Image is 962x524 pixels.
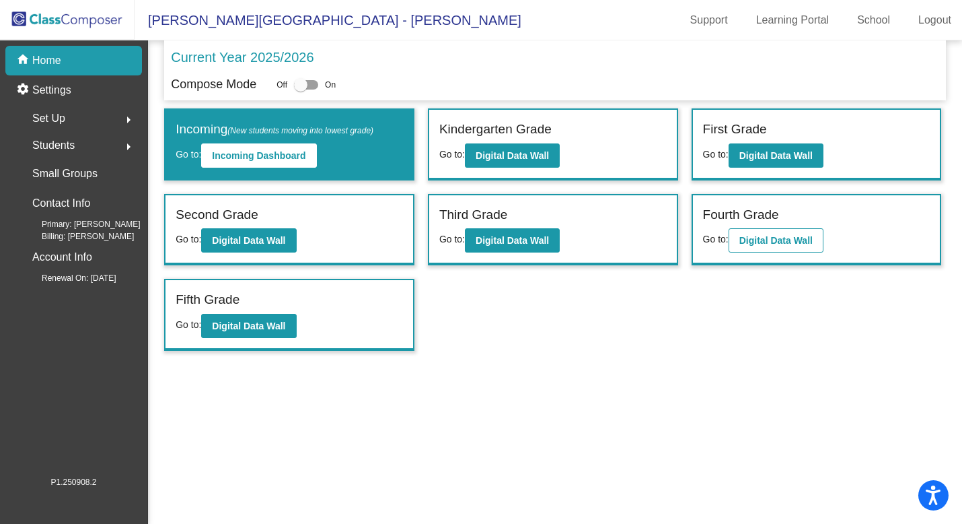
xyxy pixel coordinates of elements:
[201,143,316,168] button: Incoming Dashboard
[439,234,465,244] span: Go to:
[212,150,305,161] b: Incoming Dashboard
[476,150,549,161] b: Digital Data Wall
[201,314,296,338] button: Digital Data Wall
[32,109,65,128] span: Set Up
[227,126,373,135] span: (New students moving into lowest grade)
[908,9,962,31] a: Logout
[439,205,507,225] label: Third Grade
[171,75,256,94] p: Compose Mode
[176,120,373,139] label: Incoming
[20,272,116,284] span: Renewal On: [DATE]
[120,139,137,155] mat-icon: arrow_right
[176,319,201,330] span: Go to:
[176,234,201,244] span: Go to:
[16,53,32,69] mat-icon: home
[20,230,134,242] span: Billing: [PERSON_NAME]
[745,9,840,31] a: Learning Portal
[739,150,813,161] b: Digital Data Wall
[32,248,92,267] p: Account Info
[276,79,287,91] span: Off
[729,143,823,168] button: Digital Data Wall
[32,136,75,155] span: Students
[20,218,141,230] span: Primary: [PERSON_NAME]
[32,82,71,98] p: Settings
[846,9,901,31] a: School
[176,205,258,225] label: Second Grade
[703,234,729,244] span: Go to:
[176,149,201,160] span: Go to:
[201,228,296,253] button: Digital Data Wall
[439,120,552,139] label: Kindergarten Grade
[703,205,779,225] label: Fourth Grade
[703,120,767,139] label: First Grade
[32,53,61,69] p: Home
[120,112,137,128] mat-icon: arrow_right
[212,235,285,246] b: Digital Data Wall
[476,235,549,246] b: Digital Data Wall
[32,194,90,213] p: Contact Info
[16,82,32,98] mat-icon: settings
[325,79,336,91] span: On
[739,235,813,246] b: Digital Data Wall
[32,164,98,183] p: Small Groups
[465,228,560,253] button: Digital Data Wall
[176,290,239,310] label: Fifth Grade
[729,228,823,253] button: Digital Data Wall
[135,9,521,31] span: [PERSON_NAME][GEOGRAPHIC_DATA] - [PERSON_NAME]
[465,143,560,168] button: Digital Data Wall
[171,47,313,67] p: Current Year 2025/2026
[679,9,739,31] a: Support
[703,149,729,160] span: Go to:
[439,149,465,160] span: Go to:
[212,321,285,331] b: Digital Data Wall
